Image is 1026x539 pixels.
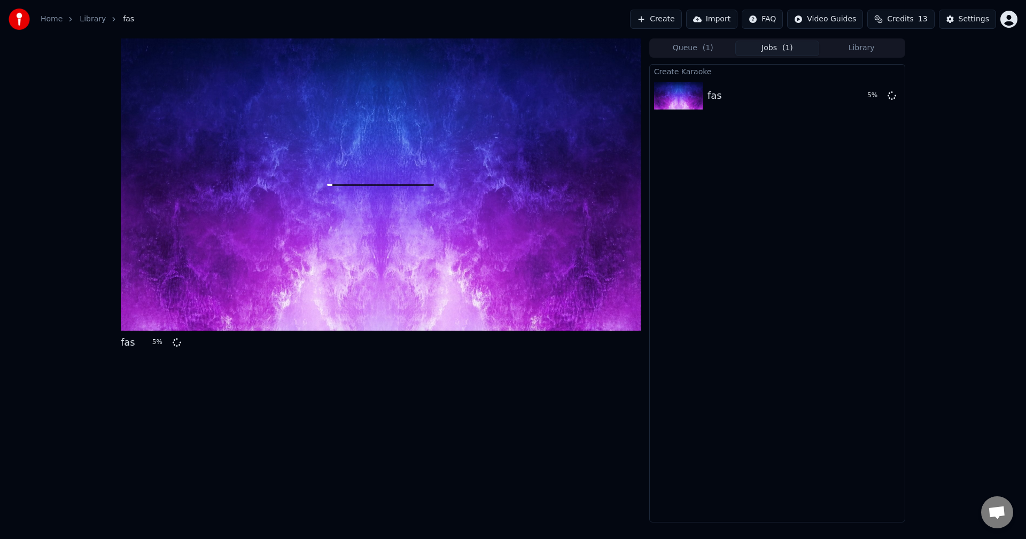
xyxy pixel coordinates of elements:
div: Settings [959,14,989,25]
div: fas [708,88,722,103]
button: Jobs [735,41,820,56]
nav: breadcrumb [41,14,134,25]
a: Library [80,14,106,25]
button: Import [686,10,737,29]
button: Video Guides [787,10,863,29]
span: fas [123,14,134,25]
span: 13 [918,14,928,25]
img: youka [9,9,30,30]
button: FAQ [742,10,783,29]
span: ( 1 ) [782,43,793,53]
span: ( 1 ) [703,43,713,53]
span: Credits [887,14,913,25]
a: Home [41,14,63,25]
div: Açık sohbet [981,496,1013,528]
div: 5 % [867,91,883,100]
button: Credits13 [867,10,934,29]
button: Create [630,10,682,29]
button: Queue [651,41,735,56]
button: Settings [939,10,996,29]
button: Library [819,41,904,56]
div: fas [121,335,135,350]
div: Create Karaoke [650,65,905,77]
div: 5 % [152,338,168,347]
